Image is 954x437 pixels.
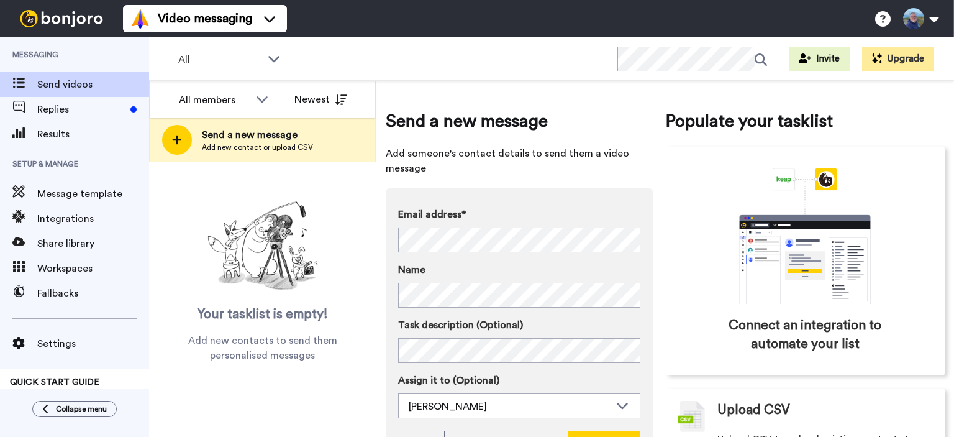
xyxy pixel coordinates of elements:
[386,146,653,176] span: Add someone's contact details to send them a video message
[15,10,108,27] img: bj-logo-header-white.svg
[37,286,149,301] span: Fallbacks
[398,373,640,388] label: Assign it to (Optional)
[862,47,934,71] button: Upgrade
[201,196,325,296] img: ready-set-action.png
[32,401,117,417] button: Collapse menu
[409,399,610,414] div: [PERSON_NAME]
[198,305,328,324] span: Your tasklist is empty!
[202,127,313,142] span: Send a new message
[37,211,149,226] span: Integrations
[37,77,149,92] span: Send videos
[37,261,149,276] span: Workspaces
[168,333,357,363] span: Add new contacts to send them personalised messages
[178,52,261,67] span: All
[717,401,790,420] span: Upload CSV
[56,404,107,414] span: Collapse menu
[398,262,425,277] span: Name
[678,401,705,432] img: csv-grey.png
[158,10,252,27] span: Video messaging
[712,168,898,304] div: animation
[10,378,99,387] span: QUICK START GUIDE
[789,47,850,71] button: Invite
[398,318,640,333] label: Task description (Optional)
[37,236,149,251] span: Share library
[386,109,653,134] span: Send a new message
[37,336,149,351] span: Settings
[718,316,892,354] span: Connect an integration to automate your list
[398,207,640,222] label: Email address*
[37,186,149,201] span: Message template
[202,142,313,152] span: Add new contact or upload CSV
[37,102,125,117] span: Replies
[665,109,945,134] span: Populate your tasklist
[130,9,150,29] img: vm-color.svg
[179,93,250,108] div: All members
[37,127,149,142] span: Results
[285,87,357,112] button: Newest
